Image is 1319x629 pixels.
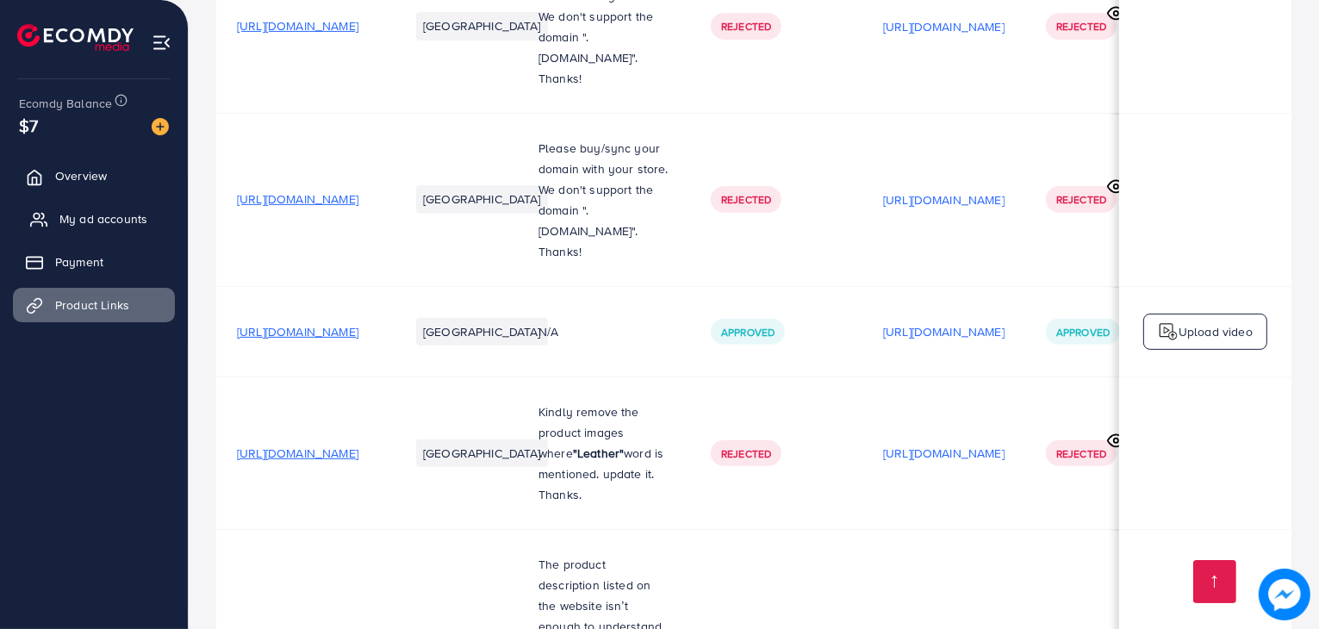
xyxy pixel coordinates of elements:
[1056,192,1106,207] span: Rejected
[55,253,103,271] span: Payment
[721,192,771,207] span: Rejected
[1179,321,1253,342] p: Upload video
[1056,325,1110,339] span: Approved
[1259,569,1310,620] img: image
[237,445,358,462] span: [URL][DOMAIN_NAME]
[237,17,358,34] span: [URL][DOMAIN_NAME]
[1056,19,1106,34] span: Rejected
[237,190,358,208] span: [URL][DOMAIN_NAME]
[55,296,129,314] span: Product Links
[416,12,548,40] li: [GEOGRAPHIC_DATA]
[573,445,624,462] strong: "Leather"
[416,439,548,467] li: [GEOGRAPHIC_DATA]
[416,185,548,213] li: [GEOGRAPHIC_DATA]
[1158,321,1179,342] img: logo
[13,288,175,322] a: Product Links
[538,323,558,340] span: N/A
[13,202,175,236] a: My ad accounts
[883,443,1005,464] p: [URL][DOMAIN_NAME]
[19,113,38,138] span: $7
[883,16,1005,37] p: [URL][DOMAIN_NAME]
[13,245,175,279] a: Payment
[538,402,669,484] p: Kindly remove the product images where word is mentioned. update it.
[17,24,134,51] img: logo
[883,321,1005,342] p: [URL][DOMAIN_NAME]
[538,140,669,260] span: Please buy/sync your domain with your store. We don't support the domain ".[DOMAIN_NAME]". Thanks!
[19,95,112,112] span: Ecomdy Balance
[152,33,171,53] img: menu
[416,318,548,346] li: [GEOGRAPHIC_DATA]
[1056,446,1106,461] span: Rejected
[538,484,669,505] p: Thanks.
[59,210,147,227] span: My ad accounts
[13,159,175,193] a: Overview
[55,167,107,184] span: Overview
[721,19,771,34] span: Rejected
[721,446,771,461] span: Rejected
[237,323,358,340] span: [URL][DOMAIN_NAME]
[721,325,775,339] span: Approved
[152,118,169,135] img: image
[883,190,1005,210] p: [URL][DOMAIN_NAME]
